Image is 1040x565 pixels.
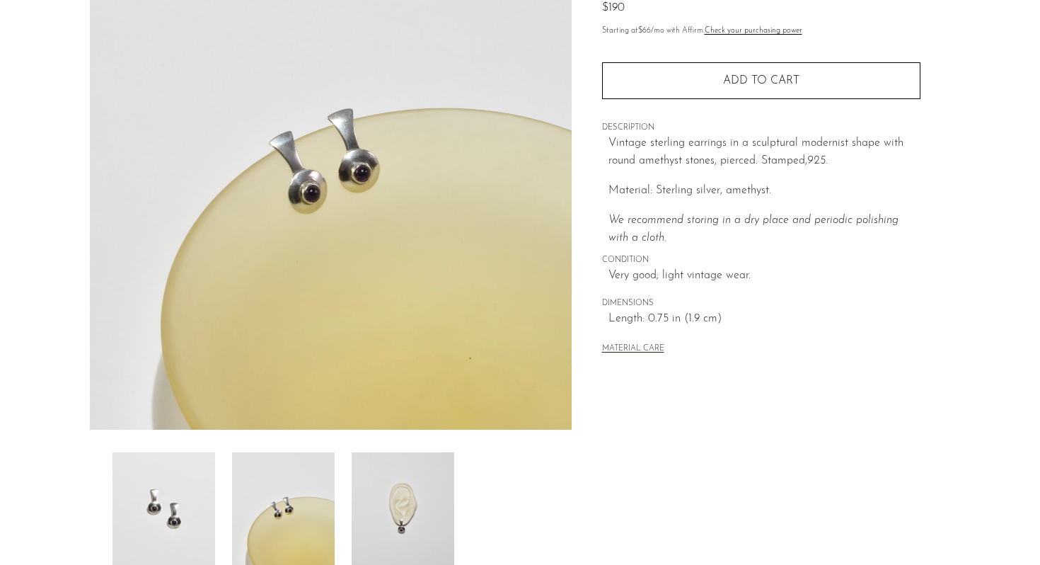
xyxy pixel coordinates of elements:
[602,344,664,355] button: MATERIAL CARE
[807,155,828,166] em: 925.
[602,2,625,13] span: $190
[602,25,920,38] p: Starting at /mo with Affirm.
[602,62,920,99] button: Add to cart
[608,182,920,200] p: Material: Sterling silver, amethyst.
[608,310,920,329] span: Length: 0.75 in (1.9 cm)
[608,267,920,285] span: Very good; light vintage wear.
[608,215,899,244] em: We recommend storing in a dry place and periodic polishing with a cloth.
[602,254,920,267] span: CONDITION
[602,122,920,135] span: DESCRIPTION
[723,74,799,88] span: Add to cart
[608,135,920,171] p: Vintage sterling earrings in a sculptural modernist shape with round amethyst stones, pierced. St...
[602,297,920,310] span: DIMENSIONS
[705,27,802,35] a: Check your purchasing power - Learn more about Affirm Financing (opens in modal)
[638,27,651,35] span: $66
